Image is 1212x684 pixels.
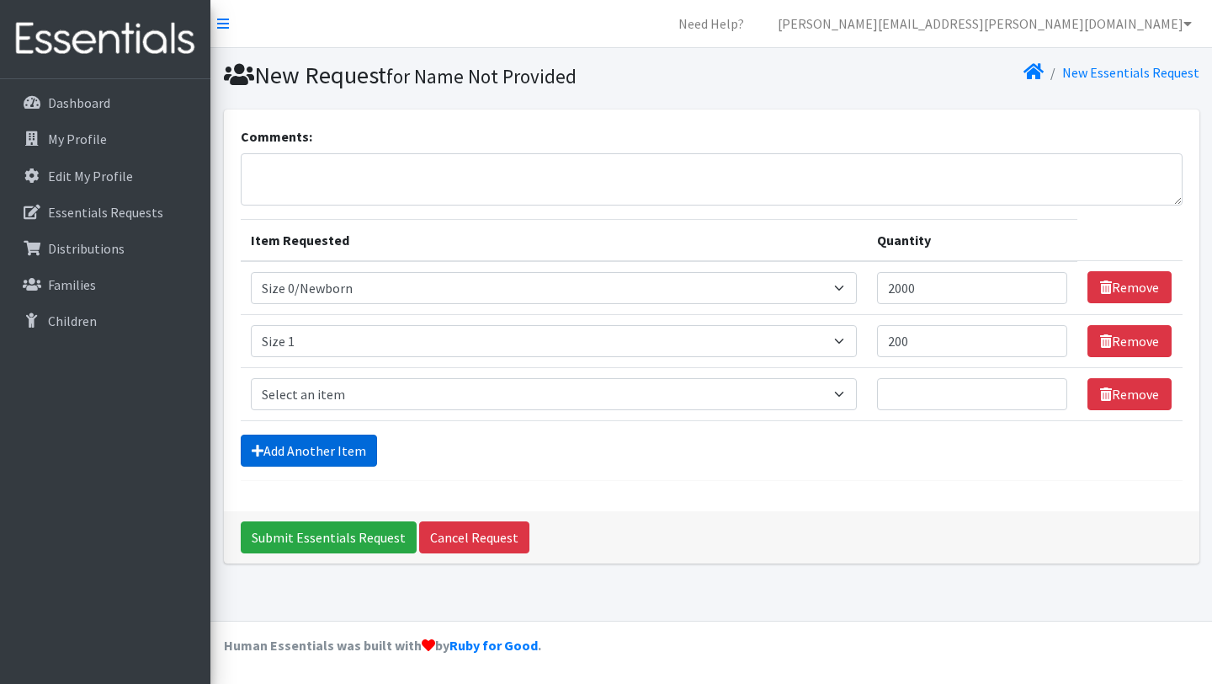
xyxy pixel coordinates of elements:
small: for Name Not Provided [386,64,577,88]
p: Dashboard [48,94,110,111]
a: Edit My Profile [7,159,204,193]
th: Item Requested [241,219,868,261]
a: Essentials Requests [7,195,204,229]
a: Remove [1087,325,1172,357]
a: Dashboard [7,86,204,120]
p: Edit My Profile [48,168,133,184]
a: Remove [1087,378,1172,410]
a: Cancel Request [419,521,529,553]
a: Children [7,304,204,338]
img: HumanEssentials [7,11,204,67]
h1: New Request [224,61,705,90]
a: Families [7,268,204,302]
label: Comments: [241,126,312,147]
p: Children [48,313,97,329]
a: Remove [1087,271,1172,303]
a: Ruby for Good [449,637,538,654]
a: Add Another Item [241,435,377,467]
a: [PERSON_NAME][EMAIL_ADDRESS][PERSON_NAME][DOMAIN_NAME] [764,7,1205,40]
input: Submit Essentials Request [241,521,417,553]
p: My Profile [48,131,107,147]
p: Essentials Requests [48,204,163,221]
strong: Human Essentials was built with by . [224,637,541,654]
th: Quantity [867,219,1077,261]
p: Distributions [48,240,125,257]
a: Need Help? [665,7,757,40]
a: New Essentials Request [1062,64,1199,81]
a: My Profile [7,122,204,156]
p: Families [48,276,96,293]
a: Distributions [7,232,204,265]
